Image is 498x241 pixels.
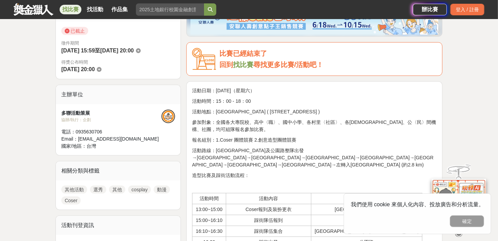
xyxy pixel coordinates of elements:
td: 活動地點 [311,193,422,204]
td: 16:10~16:30 [192,226,226,237]
td: [GEOGRAPHIC_DATA]報到處 [311,204,422,215]
span: 創意造型團體競賽 [258,137,296,143]
div: 電話： 0935630706 [61,128,161,135]
span: 國家/地區： [61,143,87,149]
a: cosplay [128,186,151,194]
a: 作品集 [109,5,130,14]
a: 其他活動 [61,186,87,194]
span: 已截止 [61,27,88,35]
a: 選秀 [90,186,106,194]
a: 找比賽 [60,5,81,14]
a: 找活動 [84,5,106,14]
div: 協辦/執行： 企劃 [61,117,161,123]
span: 活動地點：[GEOGRAPHIC_DATA] ( [STREET_ADDRESS] ) [192,109,320,114]
span: 活動路線：[GEOGRAPHIC_DATA]及公園路整隊出發→[GEOGRAPHIC_DATA]→[GEOGRAPHIC_DATA]→[GEOGRAPHIC_DATA]→[GEOGRAPHIC_... [192,148,434,167]
div: 登入 / 註冊 [450,4,484,15]
span: [DATE] 20:00 [100,48,134,53]
img: dcc59076-91c0-4acb-9c6b-a1d413182f46.png [190,4,438,35]
div: 多聯活動策展 [61,110,161,117]
td: [GEOGRAPHIC_DATA]及[GEOGRAPHIC_DATA] [311,226,422,237]
td: 15:00~16:10 [192,215,226,226]
span: 台灣 [87,143,96,149]
span: [DATE] 15:59 [61,48,95,53]
td: 踩街隊伍報到 [226,215,311,226]
td: Coser報到及裝扮更衣 [226,204,311,215]
span: 徵件期間 [61,41,79,46]
a: 辦比賽 [413,4,447,15]
div: 活動刊登資訊 [56,216,181,235]
span: 我們使用 cookie 來個人化內容、投放廣告和分析流量。 [351,202,484,207]
td: 活動內容 [226,193,311,204]
div: Email： [EMAIL_ADDRESS][DOMAIN_NAME] [61,135,161,143]
p: 活動時間：15：00 - 18：00 [192,98,437,105]
span: 報名組別：1.Coser 團體競賽 2. [192,137,296,143]
p: 活動日期：[DATE]（星期六） [192,87,437,94]
span: 參加對象：全國各大專院校、高中〈職〉、國中小學、各村里〈社區〉、各[DEMOGRAPHIC_DATA]、公〈民〉間機構、社團，均可組隊報名參加比賽。 [192,119,436,132]
input: 2025土地銀行校園金融創意挑戰賽：從你出發 開啟智慧金融新頁 [136,3,204,16]
td: 壽天宮報到處 [311,215,422,226]
span: 尋找更多比賽/活動吧！ [253,61,324,68]
td: 13:00~15:00 [192,204,226,215]
td: 踩街隊伍集合 [226,226,311,237]
a: 找比賽 [233,61,253,68]
span: [DATE] 20:00 [61,66,95,72]
td: 活動時間 [192,193,226,204]
div: 比賽已經結束了 [219,48,437,59]
img: Icon [192,48,216,70]
button: 確定 [450,215,484,227]
div: 主辦單位 [56,85,181,104]
a: 動漫 [154,186,170,194]
span: 造型比賽及踩街活動流程： [192,173,249,178]
div: 相關分類與標籤 [56,161,181,180]
a: Coser [61,196,81,205]
span: 回到 [219,61,233,68]
a: 其他 [109,186,125,194]
span: 得獎公布時間 [61,59,175,66]
span: 至 [95,48,100,53]
img: d2146d9a-e6f6-4337-9592-8cefde37ba6b.png [432,179,486,224]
